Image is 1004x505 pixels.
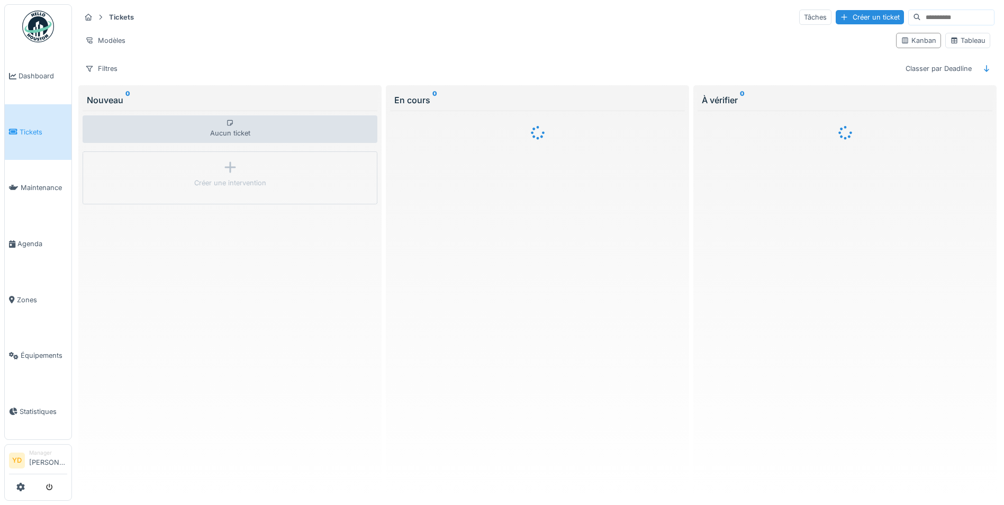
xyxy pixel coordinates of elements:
div: Aucun ticket [83,115,377,143]
sup: 0 [125,94,130,106]
li: YD [9,453,25,468]
sup: 0 [740,94,745,106]
div: Manager [29,449,67,457]
div: Créer un ticket [836,10,904,24]
span: Maintenance [21,183,67,193]
span: Dashboard [19,71,67,81]
a: Tickets [5,104,71,160]
li: [PERSON_NAME] [29,449,67,472]
sup: 0 [432,94,437,106]
a: Agenda [5,216,71,272]
a: YD Manager[PERSON_NAME] [9,449,67,474]
div: Filtres [80,61,122,76]
div: Tableau [950,35,985,46]
strong: Tickets [105,12,138,22]
a: Dashboard [5,48,71,104]
div: Créer une intervention [194,178,266,188]
span: Statistiques [20,407,67,417]
a: Maintenance [5,160,71,216]
div: Modèles [80,33,130,48]
div: Tâches [799,10,831,25]
span: Zones [17,295,67,305]
img: Badge_color-CXgf-gQk.svg [22,11,54,42]
a: Zones [5,272,71,328]
div: Nouveau [87,94,373,106]
span: Agenda [17,239,67,249]
div: À vérifier [702,94,988,106]
a: Équipements [5,328,71,384]
div: En cours [394,94,681,106]
a: Statistiques [5,384,71,440]
span: Tickets [20,127,67,137]
div: Kanban [901,35,936,46]
div: Classer par Deadline [901,61,976,76]
span: Équipements [21,350,67,360]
